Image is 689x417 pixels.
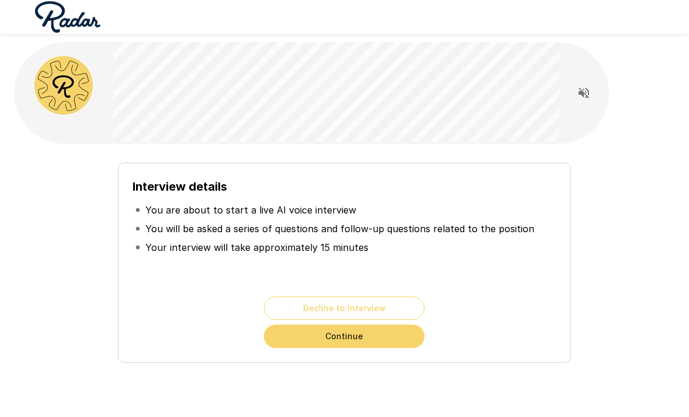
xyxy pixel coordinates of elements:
button: Decline to Interview [264,297,424,320]
b: Interview details [133,180,227,194]
p: You will be asked a series of questions and follow-up questions related to the position [145,222,534,236]
img: radar_avatar.png [34,56,93,115]
p: Your interview will take approximately 15 minutes [145,240,368,254]
button: Read questions aloud [572,81,596,105]
p: You are about to start a live AI voice interview [145,203,356,217]
button: Continue [264,325,424,348]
